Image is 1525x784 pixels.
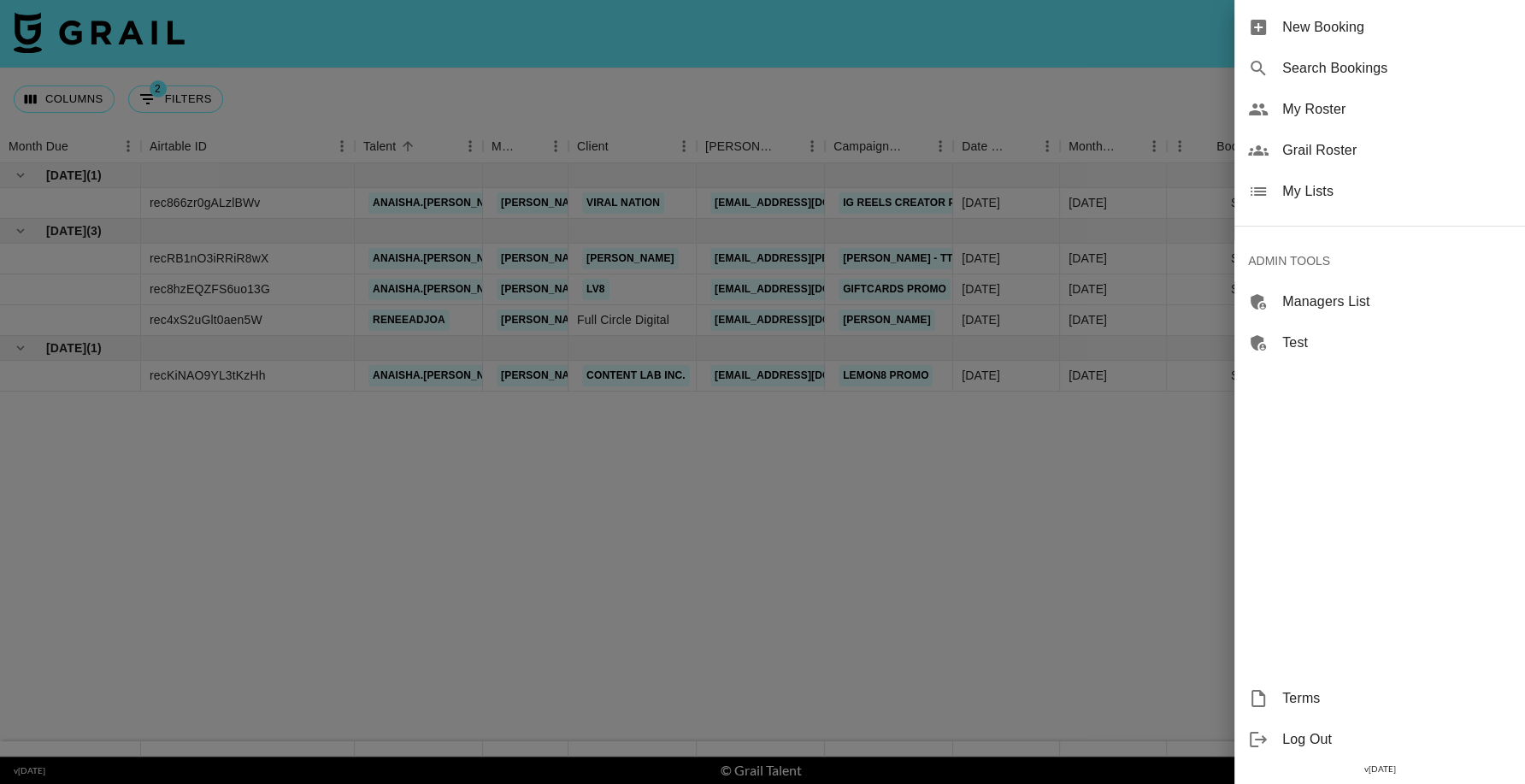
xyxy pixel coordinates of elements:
[1282,688,1511,709] span: Terms
[1234,7,1525,48] div: New Booking
[1282,729,1511,750] span: Log Out
[1282,17,1511,38] span: New Booking
[1234,48,1525,89] div: Search Bookings
[1282,333,1511,353] span: Test
[1234,240,1525,281] div: ADMIN TOOLS
[1234,760,1525,778] div: v [DATE]
[1234,281,1525,322] div: Managers List
[1234,89,1525,130] div: My Roster
[1282,58,1511,79] span: Search Bookings
[1282,140,1511,161] span: Grail Roster
[1234,678,1525,719] div: Terms
[1282,181,1511,202] span: My Lists
[1234,171,1525,212] div: My Lists
[1234,322,1525,363] div: Test
[1282,99,1511,120] span: My Roster
[1234,719,1525,760] div: Log Out
[1234,130,1525,171] div: Grail Roster
[1282,292,1511,312] span: Managers List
